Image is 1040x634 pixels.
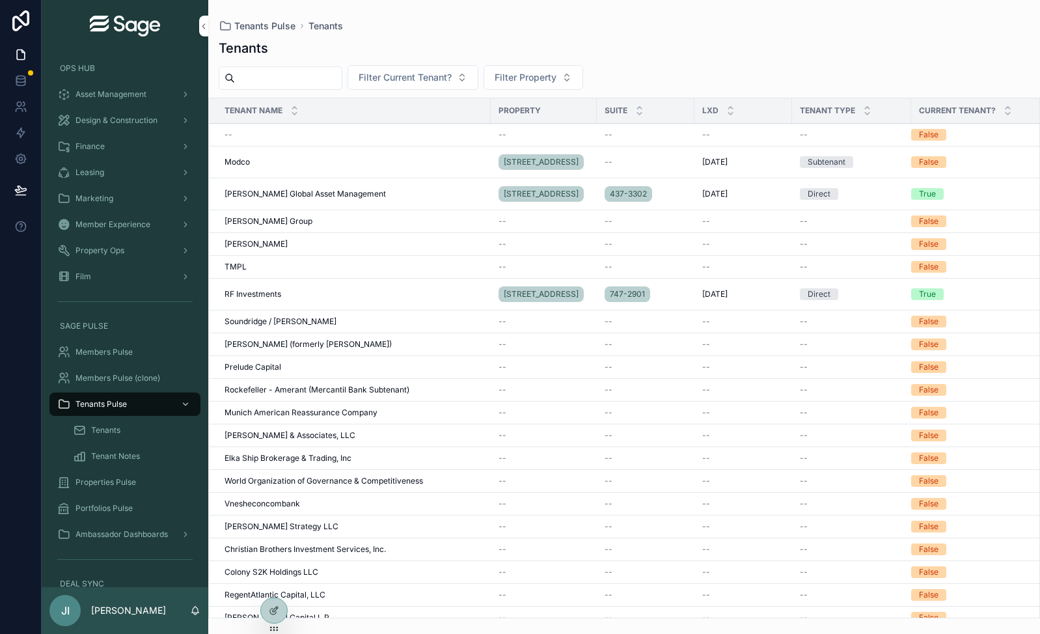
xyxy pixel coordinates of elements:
span: [PERSON_NAME] (formerly [PERSON_NAME]) [225,339,392,350]
span: RF Investments [225,289,281,299]
a: -- [702,567,784,577]
span: -- [702,339,710,350]
a: -- [800,316,903,327]
a: World Organization of Governance & Competitiveness [225,476,483,486]
a: -- [800,430,903,441]
span: -- [499,407,506,418]
span: -- [605,316,612,327]
span: Marketing [75,193,113,204]
a: Design & Construction [49,109,200,132]
div: False [919,384,938,396]
span: Leasing [75,167,104,178]
a: Prelude Capital [225,362,483,372]
a: 437-3302 [605,186,652,202]
span: -- [800,130,808,140]
span: -- [605,499,612,509]
span: -- [702,216,710,227]
a: [PERSON_NAME] Strategy LLC [225,521,483,532]
a: -- [702,262,784,272]
span: -- [702,453,710,463]
span: -- [800,216,808,227]
a: Elka Ship Brokerage & Trading, Inc [225,453,483,463]
a: False [911,544,1029,555]
a: -- [605,476,687,486]
span: Tenants [308,20,343,33]
a: -- [605,567,687,577]
a: -- [499,521,589,532]
a: -- [605,407,687,418]
a: False [911,612,1029,624]
span: -- [605,385,612,395]
span: -- [605,362,612,372]
span: Member Experience [75,219,150,230]
span: Tenant Notes [91,451,140,462]
span: -- [605,130,612,140]
a: [DATE] [702,189,784,199]
a: -- [605,453,687,463]
span: -- [800,239,808,249]
span: -- [499,216,506,227]
span: -- [702,239,710,249]
span: -- [702,544,710,555]
a: -- [499,430,589,441]
a: -- [702,430,784,441]
span: -- [499,262,506,272]
a: -- [800,499,903,509]
span: DEAL SYNC [60,579,104,589]
a: False [911,566,1029,578]
a: False [911,338,1029,350]
span: [STREET_ADDRESS] [504,289,579,299]
a: 747-2901 [605,286,650,302]
a: False [911,361,1029,373]
span: [DATE] [702,157,728,167]
span: -- [499,339,506,350]
a: -- [605,613,687,623]
div: False [919,156,938,168]
a: Property Ops [49,239,200,262]
a: -- [605,262,687,272]
a: False [911,384,1029,396]
a: False [911,589,1029,601]
a: -- [605,362,687,372]
a: -- [702,362,784,372]
a: -- [605,339,687,350]
span: -- [499,476,506,486]
span: Ambassador Dashboards [75,529,168,540]
span: Colony S2K Holdings LLC [225,567,318,577]
a: -- [499,453,589,463]
a: [STREET_ADDRESS] [499,284,589,305]
span: -- [605,476,612,486]
a: False [911,316,1029,327]
span: -- [499,385,506,395]
a: -- [605,239,687,249]
a: -- [499,385,589,395]
a: Tenants Pulse [49,393,200,416]
a: -- [702,316,784,327]
span: -- [605,430,612,441]
span: [STREET_ADDRESS] [504,157,579,167]
a: Members Pulse (clone) [49,366,200,390]
span: -- [499,544,506,555]
span: [PERSON_NAME] Group [225,216,312,227]
a: TMPL [225,262,483,272]
div: False [919,316,938,327]
a: -- [499,544,589,555]
span: [PERSON_NAME] Capital L.P. [225,613,331,623]
span: -- [702,262,710,272]
span: -- [800,316,808,327]
span: Tenants Pulse [234,20,295,33]
span: 437-3302 [610,189,647,199]
div: False [919,544,938,555]
div: False [919,129,938,141]
div: False [919,498,938,510]
a: -- [702,453,784,463]
span: -- [499,430,506,441]
a: -- [702,544,784,555]
span: -- [702,385,710,395]
a: [PERSON_NAME] [225,239,483,249]
span: Tenants [91,425,120,435]
a: -- [702,476,784,486]
a: Modco [225,157,483,167]
div: False [919,338,938,350]
div: False [919,566,938,578]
